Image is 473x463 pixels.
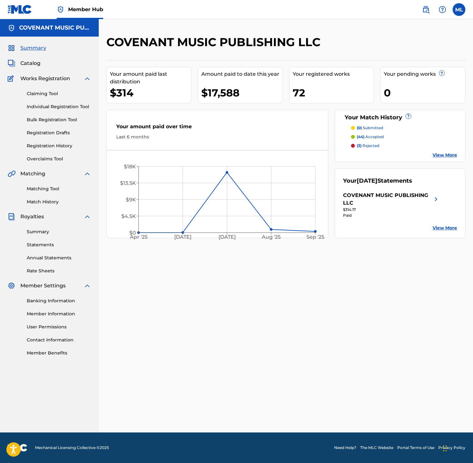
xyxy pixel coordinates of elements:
[343,207,440,213] div: $314.17
[397,445,434,451] a: Portal Terms of Use
[439,6,446,13] img: help
[57,6,64,13] img: Top Rightsholder
[27,242,91,248] a: Statements
[20,60,40,67] span: Catalog
[116,123,319,134] div: Your amount paid over time
[27,337,91,343] a: Contact Information
[27,255,91,261] a: Annual Statements
[433,152,457,158] a: View More
[306,234,324,240] tspan: Sep '25
[8,282,15,290] img: Member Settings
[357,177,377,184] span: [DATE]
[293,70,374,78] div: Your registered works
[436,3,449,16] div: Help
[201,70,283,78] div: Amount paid to date this year
[351,134,457,140] a: (44) accepted
[343,177,412,185] div: Your Statements
[8,75,16,82] img: Works Registration
[406,114,411,119] span: ?
[343,213,440,218] div: Paid
[433,225,457,231] a: View More
[20,170,45,178] span: Matching
[83,282,91,290] img: expand
[27,186,91,192] a: Matching Tool
[343,192,440,218] a: COVENANT MUSIC PUBLISHING LLCright chevron icon$314.17Paid
[20,44,46,52] span: Summary
[8,5,32,14] img: MLC Logo
[8,44,15,52] img: Summary
[357,125,362,130] span: (0)
[8,60,15,67] img: Catalog
[27,103,91,110] a: Individual Registration Tool
[116,134,319,140] div: Last 6 months
[110,70,191,86] div: Your amount paid last distribution
[27,90,91,97] a: Claiming Tool
[121,213,136,219] tspan: $4.5K
[124,164,136,170] tspan: $18K
[20,282,66,290] span: Member Settings
[35,445,109,451] span: Mechanical Licensing Collective © 2025
[8,213,15,221] img: Royalties
[83,75,91,82] img: expand
[419,3,432,16] a: Public Search
[27,116,91,123] a: Bulk Registration Tool
[110,86,191,100] div: $314
[357,143,379,149] p: rejected
[293,86,374,100] div: 72
[129,230,136,236] tspan: $0
[27,311,91,317] a: Member Information
[8,444,27,452] img: logo
[27,143,91,149] a: Registration History
[360,445,393,451] a: The MLC Website
[343,113,457,122] div: Your Match History
[8,44,46,52] a: SummarySummary
[27,350,91,356] a: Member Benefits
[126,197,136,203] tspan: $9K
[441,432,473,463] iframe: Chat Widget
[130,234,147,240] tspan: Apr '25
[8,24,15,32] img: Accounts
[8,60,40,67] a: CatalogCatalog
[453,3,465,16] div: User Menu
[351,125,457,131] a: (0) submitted
[120,180,136,186] tspan: $13.5K
[351,143,457,149] a: (3) rejected
[422,6,430,13] img: search
[384,86,465,100] div: 0
[357,134,364,139] span: (44)
[439,71,444,76] span: ?
[334,445,356,451] a: Need Help?
[174,234,191,240] tspan: [DATE]
[357,125,383,131] p: submitted
[219,234,236,240] tspan: [DATE]
[384,70,465,78] div: Your pending works
[343,192,432,207] div: COVENANT MUSIC PUBLISHING LLC
[432,192,440,207] img: right chevron icon
[20,213,44,221] span: Royalties
[201,86,283,100] div: $17,588
[19,24,91,32] h5: COVENANT MUSIC PUBLISHING LLC
[27,199,91,205] a: Match History
[438,445,465,451] a: Privacy Policy
[68,6,103,13] span: Member Hub
[357,143,362,148] span: (3)
[357,134,384,140] p: accepted
[27,228,91,235] a: Summary
[27,324,91,330] a: User Permissions
[20,75,70,82] span: Works Registration
[27,130,91,136] a: Registration Drafts
[262,234,281,240] tspan: Aug '25
[83,170,91,178] img: expand
[83,213,91,221] img: expand
[27,268,91,274] a: Rate Sheets
[106,35,324,49] h2: COVENANT MUSIC PUBLISHING LLC
[27,156,91,162] a: Overclaims Tool
[8,170,16,178] img: Matching
[27,298,91,304] a: Banking Information
[443,439,447,458] div: Drag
